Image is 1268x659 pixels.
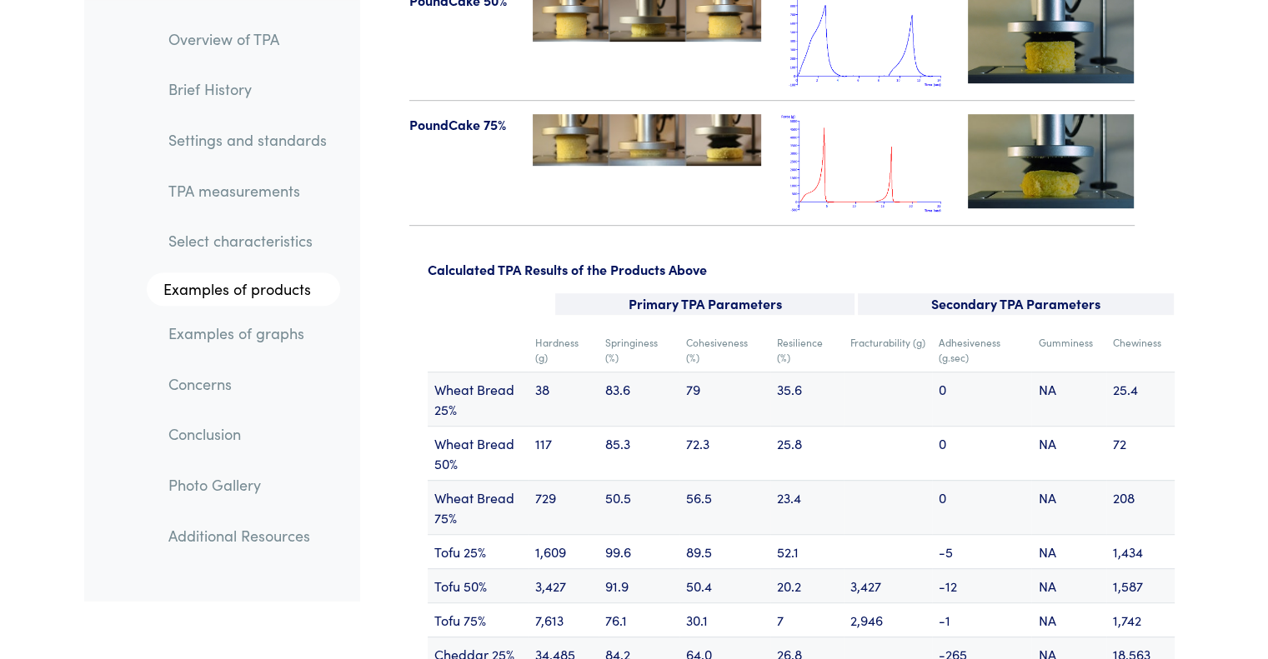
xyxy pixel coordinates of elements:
[599,328,679,372] td: Springiness (%)
[428,602,529,637] td: Tofu 75%
[1106,602,1175,637] td: 1,742
[770,534,844,568] td: 52.1
[409,114,514,136] p: PoundCake 75%
[858,293,1174,315] p: Secondary TPA Parameters
[599,568,679,602] td: 91.9
[155,71,340,109] a: Brief History
[147,273,340,307] a: Examples of products
[844,328,932,372] td: Fracturability (g)
[679,426,770,480] td: 72.3
[1031,602,1105,637] td: NA
[770,480,844,534] td: 23.4
[844,568,932,602] td: 3,427
[155,314,340,352] a: Examples of graphs
[599,602,679,637] td: 76.1
[533,114,761,166] img: poundcake-75-123-tpa.jpg
[428,480,529,534] td: Wheat Bread 75%
[1031,328,1105,372] td: Gumminess
[679,328,770,372] td: Cohesiveness (%)
[529,328,599,372] td: Hardness (g)
[155,172,340,210] a: TPA measurements
[1031,372,1105,426] td: NA
[529,426,599,480] td: 117
[932,602,1031,637] td: -1
[781,114,948,212] img: poundcake_tpa_75.png
[770,568,844,602] td: 20.2
[529,534,599,568] td: 1,609
[529,372,599,426] td: 38
[1031,534,1105,568] td: NA
[428,534,529,568] td: Tofu 25%
[428,426,529,480] td: Wheat Bread 50%
[428,372,529,426] td: Wheat Bread 25%
[155,517,340,555] a: Additional Resources
[770,328,844,372] td: Resilience (%)
[770,602,844,637] td: 7
[599,534,679,568] td: 99.6
[1031,426,1105,480] td: NA
[1106,328,1175,372] td: Chewiness
[679,602,770,637] td: 30.1
[155,222,340,261] a: Select characteristics
[679,534,770,568] td: 89.5
[770,372,844,426] td: 35.6
[529,568,599,602] td: 3,427
[679,568,770,602] td: 50.4
[529,480,599,534] td: 729
[1031,568,1105,602] td: NA
[932,372,1031,426] td: 0
[932,534,1031,568] td: -5
[1106,372,1175,426] td: 25.4
[599,372,679,426] td: 83.6
[1106,568,1175,602] td: 1,587
[155,365,340,403] a: Concerns
[679,480,770,534] td: 56.5
[599,480,679,534] td: 50.5
[679,372,770,426] td: 79
[428,259,1175,281] p: Calculated TPA Results of the Products Above
[155,466,340,504] a: Photo Gallery
[599,426,679,480] td: 85.3
[1106,534,1175,568] td: 1,434
[932,426,1031,480] td: 0
[770,426,844,480] td: 25.8
[1031,480,1105,534] td: NA
[155,20,340,58] a: Overview of TPA
[932,568,1031,602] td: -12
[428,568,529,602] td: Tofu 50%
[932,480,1031,534] td: 0
[529,602,599,637] td: 7,613
[1106,480,1175,534] td: 208
[968,114,1135,207] img: poundcake-videotn-75.jpg
[155,121,340,159] a: Settings and standards
[932,328,1031,372] td: Adhesiveness (g.sec)
[555,293,855,315] p: Primary TPA Parameters
[1106,426,1175,480] td: 72
[844,602,932,637] td: 2,946
[155,416,340,454] a: Conclusion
